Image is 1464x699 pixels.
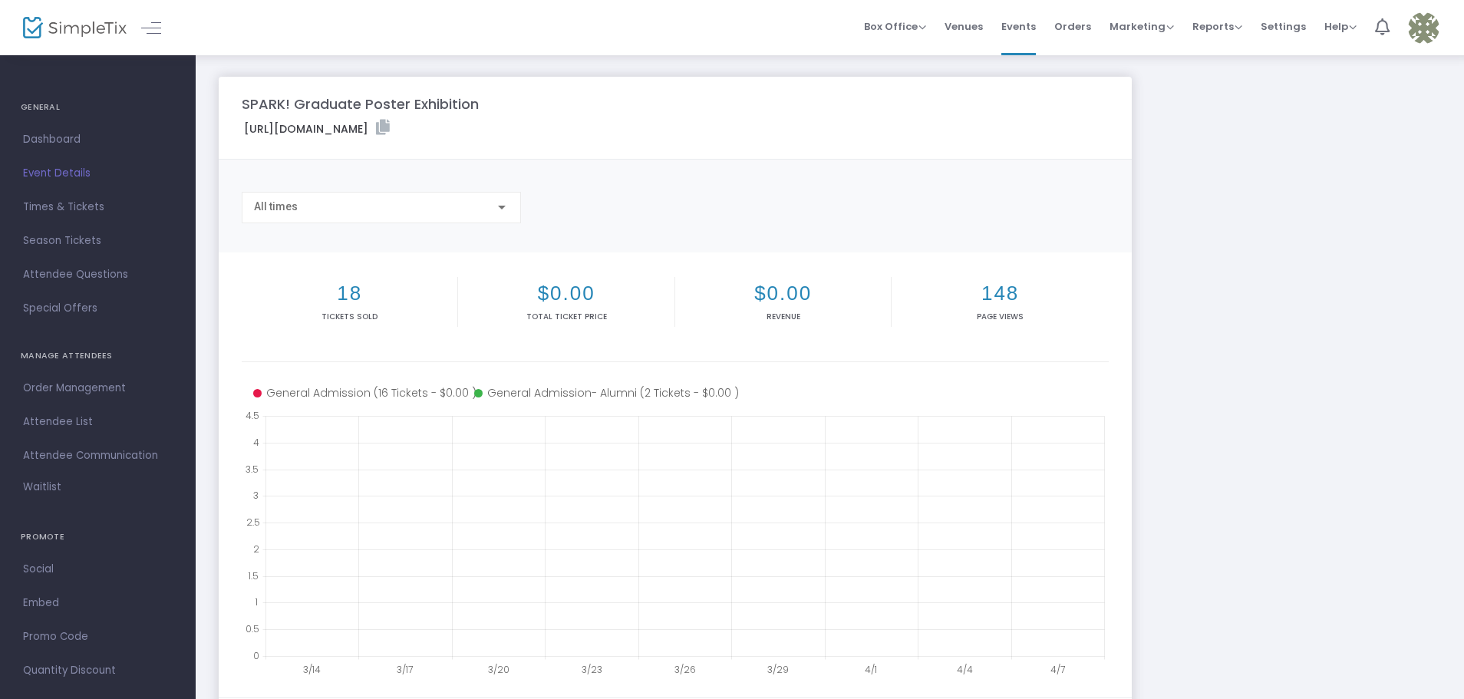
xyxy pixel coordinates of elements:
span: All times [254,200,298,213]
text: 3/29 [767,663,789,676]
h2: 18 [245,282,454,305]
span: Venues [945,7,983,46]
span: Times & Tickets [23,197,173,217]
text: 1.5 [248,569,259,582]
text: 3.5 [246,462,259,475]
span: Attendee List [23,412,173,432]
span: Attendee Communication [23,446,173,466]
text: 3/20 [488,663,509,676]
text: 0.5 [246,622,259,635]
label: [URL][DOMAIN_NAME] [244,120,390,137]
span: Marketing [1110,19,1174,34]
text: 2 [253,542,259,555]
text: 4/4 [957,663,973,676]
span: Orders [1054,7,1091,46]
text: 4/1 [865,663,877,676]
text: 4/7 [1050,663,1065,676]
span: Settings [1261,7,1306,46]
p: Page Views [895,311,1105,322]
text: 4 [253,435,259,448]
span: Season Tickets [23,231,173,251]
span: Special Offers [23,298,173,318]
span: Social [23,559,173,579]
span: Event Details [23,163,173,183]
text: 2.5 [246,516,260,529]
m-panel-title: SPARK! Graduate Poster Exhibition [242,94,479,114]
p: Total Ticket Price [461,311,671,322]
span: Help [1324,19,1357,34]
span: Reports [1192,19,1242,34]
span: Box Office [864,19,926,34]
span: Quantity Discount [23,661,173,681]
text: 3/14 [303,663,321,676]
h4: MANAGE ATTENDEES [21,341,175,371]
text: 3/23 [582,663,602,676]
span: Embed [23,593,173,613]
h4: PROMOTE [21,522,175,552]
h2: $0.00 [461,282,671,305]
text: 4.5 [246,409,259,422]
span: Dashboard [23,130,173,150]
span: Attendee Questions [23,265,173,285]
span: Events [1001,7,1036,46]
h2: 148 [895,282,1105,305]
text: 3/26 [674,663,696,676]
span: Promo Code [23,627,173,647]
span: Waitlist [23,480,61,495]
text: 3/17 [397,663,413,676]
text: 1 [255,595,258,608]
p: Tickets sold [245,311,454,322]
h4: GENERAL [21,92,175,123]
text: 0 [253,649,259,662]
p: Revenue [678,311,888,322]
h2: $0.00 [678,282,888,305]
text: 3 [253,489,259,502]
span: Order Management [23,378,173,398]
